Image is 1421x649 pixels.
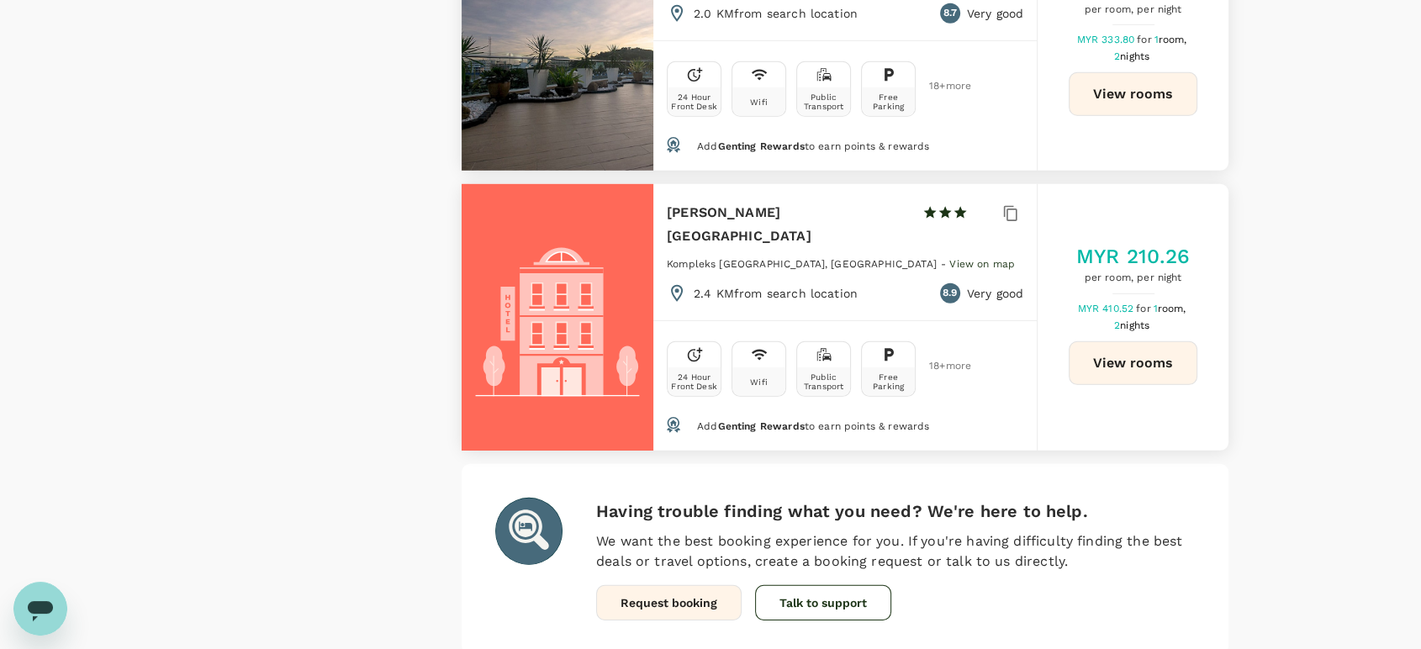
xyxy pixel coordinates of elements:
[750,377,768,387] div: Wifi
[967,285,1023,302] p: Very good
[865,372,911,391] div: Free Parking
[1154,34,1190,45] span: 1
[943,285,957,302] span: 8.9
[1136,303,1153,314] span: for
[13,582,67,636] iframe: Button to launch messaging window
[1078,303,1137,314] span: MYR 410.52
[717,420,804,432] span: Genting Rewards
[755,585,891,620] button: Talk to support
[1069,341,1197,385] button: View rooms
[717,140,804,152] span: Genting Rewards
[1158,303,1186,314] span: room,
[949,258,1015,270] span: View on map
[865,92,911,111] div: Free Parking
[596,585,742,620] button: Request booking
[1114,50,1152,62] span: 2
[671,92,717,111] div: 24 Hour Front Desk
[800,372,847,391] div: Public Transport
[1120,319,1149,331] span: nights
[1114,319,1152,331] span: 2
[697,140,929,152] span: Add to earn points & rewards
[667,258,937,270] span: Kompleks [GEOGRAPHIC_DATA], [GEOGRAPHIC_DATA]
[697,420,929,432] span: Add to earn points & rewards
[1080,2,1186,18] span: per room, per night
[1077,34,1138,45] span: MYR 333.80
[967,5,1023,22] p: Very good
[1076,270,1191,287] span: per room, per night
[694,5,858,22] p: 2.0 KM from search location
[667,201,909,248] h6: [PERSON_NAME][GEOGRAPHIC_DATA]
[1069,72,1197,116] button: View rooms
[694,285,858,302] p: 2.4 KM from search location
[596,531,1195,572] p: We want the best booking experience for you. If you're having difficulty finding the best deals o...
[929,81,954,92] span: 18 + more
[750,98,768,107] div: Wifi
[800,92,847,111] div: Public Transport
[1120,50,1149,62] span: nights
[1159,34,1187,45] span: room,
[596,498,1195,525] h6: Having trouble finding what you need? We're here to help.
[943,5,956,22] span: 8.7
[1154,303,1189,314] span: 1
[941,258,949,270] span: -
[929,361,954,372] span: 18 + more
[949,256,1015,270] a: View on map
[1137,34,1154,45] span: for
[671,372,717,391] div: 24 Hour Front Desk
[1076,243,1191,270] h5: MYR 210.26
